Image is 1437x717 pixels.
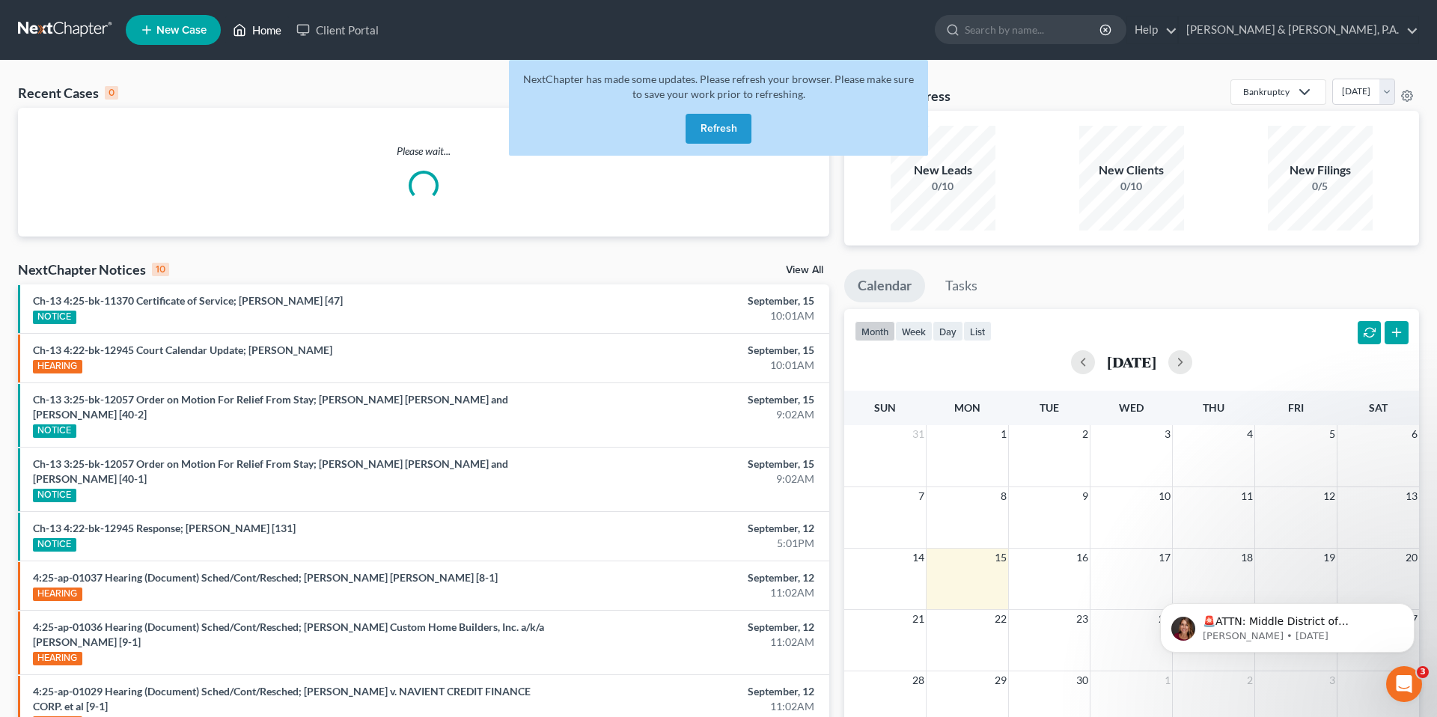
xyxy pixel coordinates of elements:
iframe: Intercom live chat [1386,666,1422,702]
a: Ch-13 4:25-bk-11370 Certificate of Service; [PERSON_NAME] [47] [33,294,343,307]
a: Ch-13 3:25-bk-12057 Order on Motion For Relief From Stay; [PERSON_NAME] [PERSON_NAME] and [PERSON... [33,393,508,421]
span: 21 [911,610,926,628]
span: 31 [911,425,926,443]
div: New Leads [891,162,995,179]
span: NextChapter has made some updates. Please refresh your browser. Please make sure to save your wor... [523,73,914,100]
div: September, 12 [564,521,814,536]
span: 28 [911,671,926,689]
span: 22 [993,610,1008,628]
span: Mon [954,401,980,414]
a: Client Portal [289,16,386,43]
span: Thu [1203,401,1224,414]
a: 4:25-ap-01029 Hearing (Document) Sched/Cont/Resched; [PERSON_NAME] v. NAVIENT CREDIT FINANCE CORP... [33,685,531,713]
div: NextChapter Notices [18,260,169,278]
button: month [855,321,895,341]
span: 15 [993,549,1008,567]
span: 18 [1239,549,1254,567]
div: 5:01PM [564,536,814,551]
div: New Filings [1268,162,1373,179]
span: 6 [1410,425,1419,443]
span: 30 [1075,671,1090,689]
span: Wed [1119,401,1144,414]
div: 10:01AM [564,308,814,323]
div: 0/10 [1079,179,1184,194]
div: 0/5 [1268,179,1373,194]
span: 12 [1322,487,1337,505]
input: Search by name... [965,16,1102,43]
div: HEARING [33,360,82,373]
div: September, 15 [564,392,814,407]
span: 1 [999,425,1008,443]
div: 0/10 [891,179,995,194]
span: New Case [156,25,207,36]
button: list [963,321,992,341]
a: Ch-13 4:22-bk-12945 Response; [PERSON_NAME] [131] [33,522,296,534]
div: 11:02AM [564,585,814,600]
span: Sun [874,401,896,414]
div: NOTICE [33,489,76,502]
a: Ch-13 3:25-bk-12057 Order on Motion For Relief From Stay; [PERSON_NAME] [PERSON_NAME] and [PERSON... [33,457,508,485]
a: Ch-13 4:22-bk-12945 Court Calendar Update; [PERSON_NAME] [33,344,332,356]
span: 3 [1417,666,1429,678]
span: 19 [1322,549,1337,567]
span: Tue [1040,401,1059,414]
span: 8 [999,487,1008,505]
a: [PERSON_NAME] & [PERSON_NAME], P.A. [1179,16,1418,43]
span: 4 [1245,425,1254,443]
div: September, 15 [564,343,814,358]
span: 16 [1075,549,1090,567]
div: September, 12 [564,620,814,635]
span: 3 [1328,671,1337,689]
span: 10 [1157,487,1172,505]
span: 14 [911,549,926,567]
span: 2 [1081,425,1090,443]
span: 17 [1157,549,1172,567]
div: September, 12 [564,684,814,699]
div: 11:02AM [564,635,814,650]
div: September, 15 [564,457,814,472]
h2: [DATE] [1107,354,1156,370]
div: HEARING [33,652,82,665]
span: 3 [1163,425,1172,443]
div: 0 [105,86,118,100]
div: 10 [152,263,169,276]
div: Recent Cases [18,84,118,102]
span: 7 [917,487,926,505]
span: 5 [1328,425,1337,443]
span: 20 [1404,549,1419,567]
a: 4:25-ap-01037 Hearing (Document) Sched/Cont/Resched; [PERSON_NAME] [PERSON_NAME] [8-1] [33,571,498,584]
div: Bankruptcy [1243,85,1290,98]
span: 9 [1081,487,1090,505]
div: New Clients [1079,162,1184,179]
div: 10:01AM [564,358,814,373]
button: day [933,321,963,341]
div: September, 12 [564,570,814,585]
div: HEARING [33,588,82,601]
span: 23 [1075,610,1090,628]
div: 9:02AM [564,407,814,422]
a: View All [786,265,823,275]
span: Fri [1288,401,1304,414]
a: 4:25-ap-01036 Hearing (Document) Sched/Cont/Resched; [PERSON_NAME] Custom Home Builders, Inc. a/k... [33,620,544,648]
a: Help [1127,16,1177,43]
div: 11:02AM [564,699,814,714]
span: 1 [1163,671,1172,689]
span: 13 [1404,487,1419,505]
button: Refresh [686,114,751,144]
span: 29 [993,671,1008,689]
p: Please wait... [18,144,829,159]
a: Tasks [932,269,991,302]
a: Calendar [844,269,925,302]
iframe: Intercom notifications message [1138,572,1437,677]
span: 2 [1245,671,1254,689]
a: Home [225,16,289,43]
div: NOTICE [33,424,76,438]
div: September, 15 [564,293,814,308]
span: Sat [1369,401,1388,414]
div: NOTICE [33,538,76,552]
button: week [895,321,933,341]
